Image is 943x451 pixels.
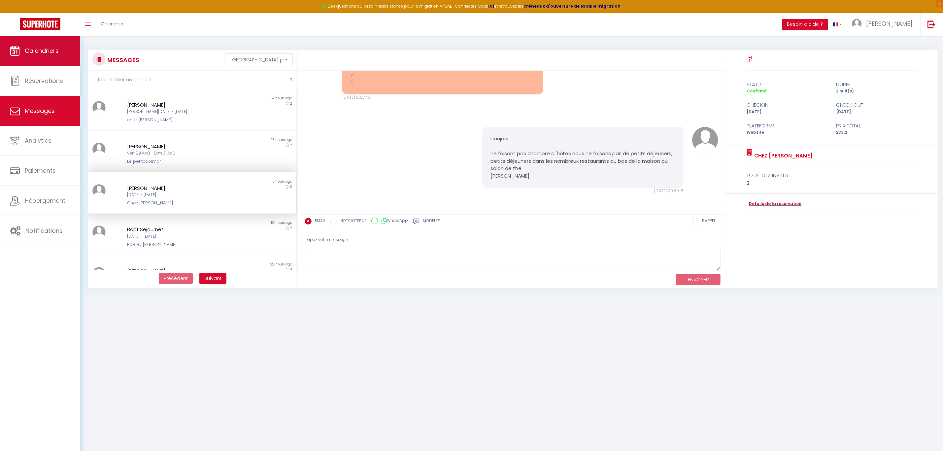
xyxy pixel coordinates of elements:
div: 2 nuit(s) [832,88,921,94]
span: Messages [25,107,55,115]
span: Calendriers [25,47,59,55]
div: chez [PERSON_NAME] [127,117,240,123]
div: total des invités [747,171,917,179]
span: Hébergement [25,196,65,205]
span: 2 [290,101,292,106]
div: Ven 29 Aoû - Dim 31 Aoû [127,150,240,156]
div: [DATE] - [DATE] [127,233,240,240]
a: Détails de la réservation [747,201,802,207]
span: Chercher [101,20,123,27]
div: durée [832,81,921,88]
span: Suivant [204,275,221,282]
label: EMAIL [312,218,325,225]
img: ... [852,19,862,29]
label: NOTE INTERNE [337,218,366,225]
div: 233.2 [832,129,921,136]
span: 4 [290,267,292,272]
div: 2 [747,179,917,187]
img: Super Booking [20,18,60,30]
div: 15 hours ago [192,137,296,143]
div: B&B By [PERSON_NAME] [127,241,240,248]
label: Modèles [423,218,440,226]
div: [PERSON_NAME] [127,184,240,192]
img: ... [92,267,106,280]
a: ... [PERSON_NAME] [847,13,921,36]
span: 2 [290,143,292,148]
a: créneaux d'ouverture de la salle migration [523,3,621,9]
img: logout [927,20,936,28]
span: Confirmé [747,88,767,94]
div: Tapez votre message [305,232,721,248]
input: Rechercher un mot clé [88,71,297,89]
div: Prix total [832,122,921,130]
a: Chercher [96,13,128,36]
div: [DATE] 09:50:18 [482,188,684,194]
div: 22 hours ago [192,262,296,267]
img: ... [92,184,106,197]
button: Ouvrir le widget de chat LiveChat [5,3,25,22]
div: check in [743,101,832,109]
span: Paiements [25,166,56,175]
a: ICI [488,3,494,9]
span: 2 [290,225,292,230]
div: statut [743,81,832,88]
div: Website [743,129,832,136]
div: [PERSON_NAME][DATE] - [DATE] [127,109,240,115]
div: Bapt Sejournet [127,225,240,233]
span: Précédent [164,275,188,282]
div: [DATE] [832,109,921,115]
span: Réservations [25,77,63,85]
div: check out [832,101,921,109]
img: ... [692,127,719,153]
span: Notifications [25,226,63,235]
span: [PERSON_NAME] [866,19,912,28]
h3: MESSAGES [106,52,139,67]
label: RAPPEL [699,218,716,225]
div: Le petitcoolmar [127,158,240,165]
span: Analytics [25,136,51,145]
span: 2 [290,184,292,189]
button: Next [199,273,226,284]
div: 14 hours ago [192,96,296,101]
button: ENVOYER [676,274,721,286]
div: [DATE] 15:27:43 [342,94,544,101]
div: 19 hours ago [192,220,296,225]
div: [DATE] [743,109,832,115]
img: ... [92,225,106,239]
img: ... [92,101,106,114]
div: Plateforme [743,122,832,130]
div: [PERSON_NAME] [127,143,240,151]
div: [PERSON_NAME] [127,101,240,109]
div: [DATE] - [DATE] [127,192,240,198]
div: Chez [PERSON_NAME] [127,200,240,206]
button: Besoin d'aide ? [782,19,828,30]
a: Chez [PERSON_NAME] [752,152,813,160]
label: WhatsApp [378,218,408,225]
pre: bonjour ne faisant pas chambre d 'hôtes nous ne faisons pas de petits déjeuners, petits déjeuners... [490,135,675,180]
button: Previous [159,273,193,284]
img: ... [92,143,106,156]
div: 18 hours ago [192,179,296,184]
div: [PERSON_NAME] [127,267,240,275]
